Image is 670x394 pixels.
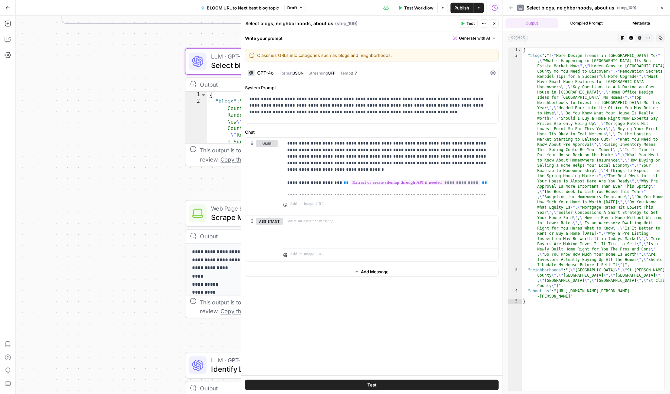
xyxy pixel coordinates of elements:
[367,382,377,388] span: Test
[508,299,522,304] div: 5
[245,129,499,135] label: Chat
[505,18,558,28] button: Output
[404,5,433,11] span: Test Workflow
[335,69,340,76] span: |
[335,20,358,27] span: ( step_109 )
[293,71,304,76] span: JSON
[200,232,327,241] div: Output
[256,140,278,147] button: user
[185,92,207,98] div: 1
[211,204,322,213] span: Web Page Scrape
[220,156,263,163] span: Copy the output
[508,34,528,42] span: object
[211,364,323,375] span: Identify Location Served
[220,308,263,314] span: Copy the output
[309,71,328,76] span: Streaming
[351,71,357,76] span: 0.7
[200,146,353,164] div: This output is too large & has been abbreviated for review. to view the full content.
[394,3,437,13] button: Test Workflow
[340,71,351,76] span: Temp
[459,35,490,41] span: Generate with AI
[197,3,283,13] button: BLOOM URL to Next best blog topic
[508,288,522,299] div: 4
[245,215,278,261] div: assistant
[245,380,499,390] button: Test
[257,52,494,59] textarea: Classifies URLs into categories such as blogs and neighborhoods.
[200,80,327,89] div: Output
[245,20,333,27] textarea: Select blogs, neighborhoods, about us
[617,5,636,11] span: ( step_109 )
[287,5,297,11] span: Draft
[245,84,499,91] label: System Prompt
[211,52,322,61] span: LLM · GPT-4o
[526,5,614,11] span: Select blogs, neighborhoods, about us
[245,138,278,211] div: user
[458,19,478,28] button: Test
[211,60,322,71] span: Select blogs, neighborhoods, about us
[241,31,502,45] div: Write your prompt
[508,267,522,288] div: 3
[615,18,667,28] button: Metadata
[304,69,309,76] span: |
[508,48,522,53] div: 1
[450,34,499,43] button: Generate with AI
[450,3,473,13] button: Publish
[328,71,335,76] span: OFF
[454,5,469,11] span: Publish
[257,71,273,75] div: GPT-4o
[276,69,279,76] span: |
[211,212,322,223] span: Scrape Main Website
[279,71,293,76] span: Format
[256,218,283,225] button: assistant
[284,4,306,12] button: Draft
[185,48,358,166] div: LLM · GPT-4oSelect blogs, neighborhoods, about usStep 109Output{ "blogs":"[\"Home Design Trends i...
[211,356,323,365] span: LLM · GPT-4o
[560,18,613,28] button: Compiled Prompt
[200,298,353,316] div: This output is too large & has been abbreviated for review. to view the full content.
[508,53,522,267] div: 2
[201,92,207,98] span: Toggle code folding, rows 1 through 3
[245,267,499,277] button: Add Message
[207,5,279,11] span: BLOOM URL to Next best blog topic
[200,384,327,392] div: Output
[361,268,389,275] span: Add Message
[467,21,475,26] span: Test
[518,48,521,53] span: Toggle code folding, rows 1 through 5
